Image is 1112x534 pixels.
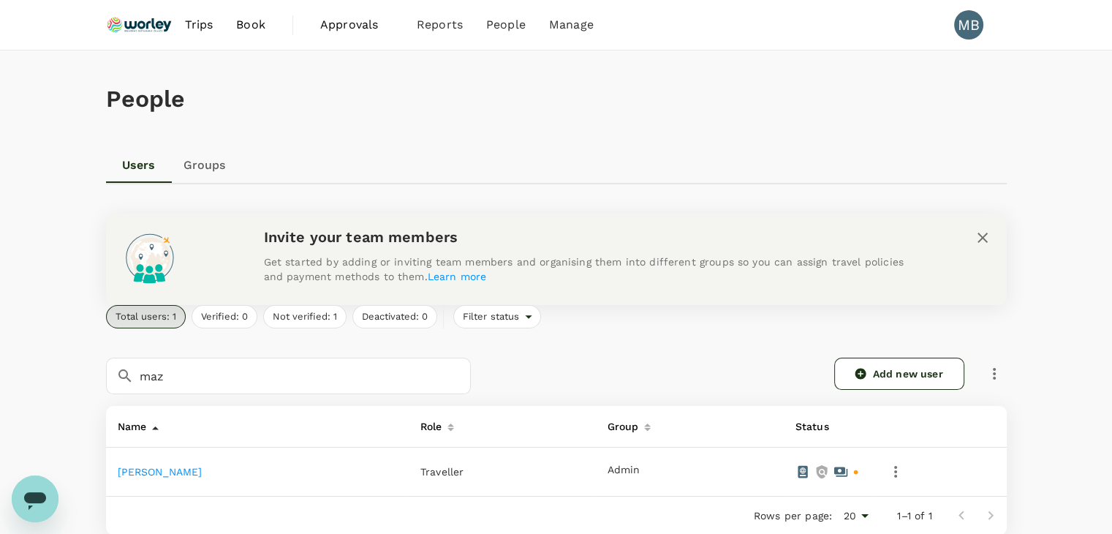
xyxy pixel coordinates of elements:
p: Rows per page: [754,508,832,523]
div: Name [112,412,147,435]
span: Traveller [420,466,464,478]
button: Total users: 1 [106,305,186,328]
img: onboarding-banner [118,225,182,290]
h1: People [106,86,1007,113]
button: Admin [608,465,640,476]
span: Reports [417,16,463,34]
div: 20 [838,505,874,527]
button: Verified: 0 [192,305,257,328]
iframe: Button to launch messaging window [12,475,58,522]
input: Search for a user [140,358,471,394]
div: MB [954,10,983,40]
span: Manage [549,16,594,34]
a: Users [106,148,172,183]
span: Book [236,16,265,34]
img: Ranhill Worley Sdn Bhd [106,9,173,41]
th: Status [784,406,871,448]
button: close [970,225,995,250]
span: Approvals [320,16,393,34]
div: Filter status [453,305,542,328]
button: Not verified: 1 [263,305,347,328]
a: Groups [172,148,238,183]
p: Get started by adding or inviting team members and organising them into different groups so you c... [264,255,922,284]
a: Add new user [834,358,964,390]
button: Deactivated: 0 [352,305,437,328]
h6: Invite your team members [264,225,922,249]
a: [PERSON_NAME] [118,466,203,478]
span: People [486,16,526,34]
div: Role [415,412,442,435]
span: Filter status [454,310,526,324]
a: Learn more [428,271,487,282]
div: Group [602,412,639,435]
p: 1–1 of 1 [897,508,931,523]
span: Trips [184,16,213,34]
